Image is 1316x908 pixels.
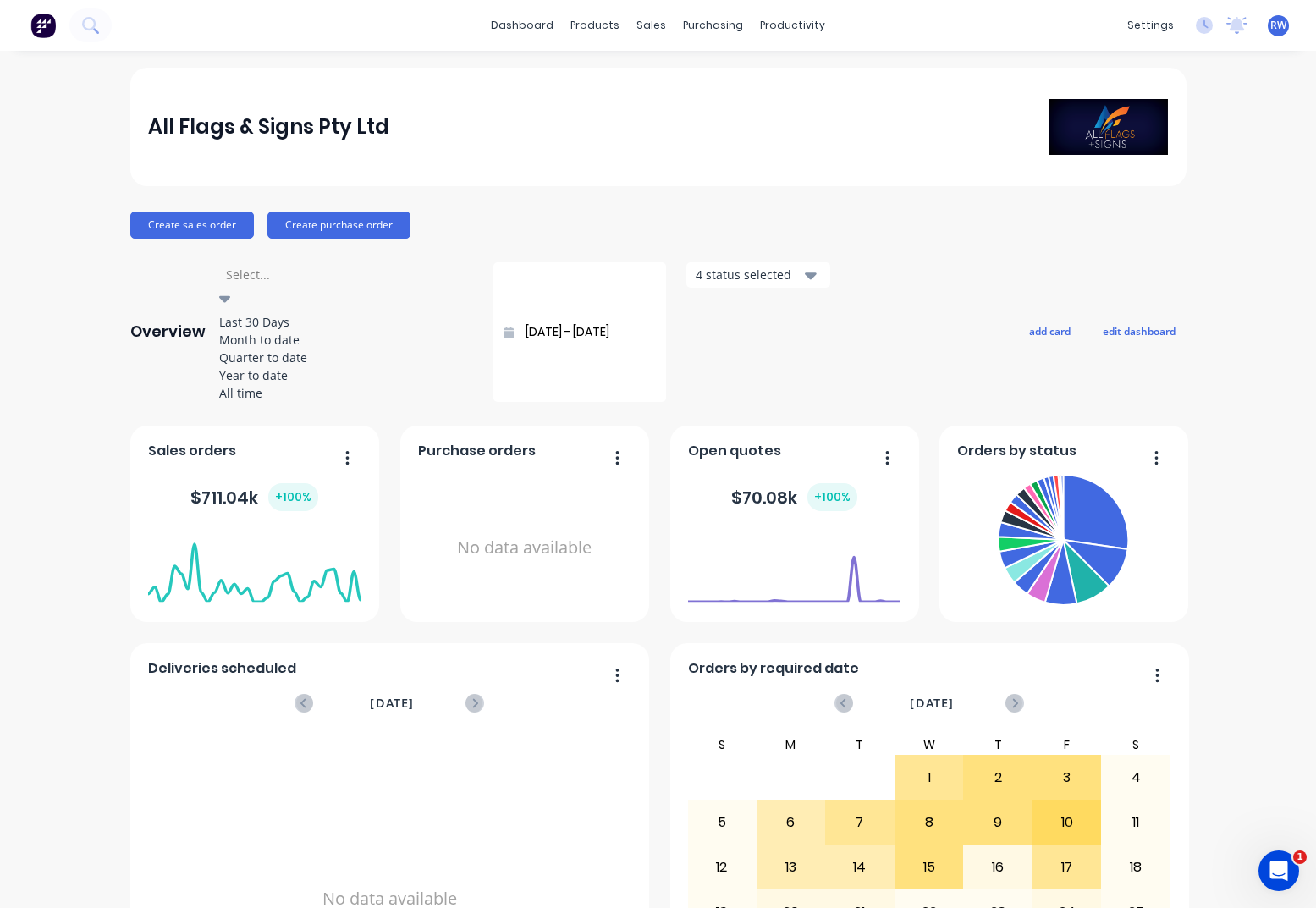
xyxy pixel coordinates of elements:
div: T [963,735,1032,755]
div: F [1032,735,1102,755]
div: 18 [1102,846,1170,889]
div: $ 70.08k [731,483,857,511]
div: S [1101,735,1170,755]
img: All Flags & Signs Pty Ltd [1049,99,1168,155]
span: [DATE] [910,694,954,713]
span: Orders by status [957,441,1076,461]
div: 10 [1033,801,1101,844]
div: All time [219,384,473,402]
a: dashboard [482,13,562,38]
div: 17 [1033,846,1101,889]
div: + 100 % [268,483,318,511]
div: 4 status selected [696,266,802,283]
div: 9 [964,801,1032,844]
div: 4 [1102,757,1170,799]
span: Sales orders [148,441,236,461]
div: 6 [757,801,825,844]
div: S [687,735,757,755]
div: No data available [418,468,630,628]
button: add card [1018,321,1082,343]
div: Year to date [219,366,473,384]
span: 1 [1293,850,1307,864]
div: Overview [130,315,206,349]
div: 12 [688,846,756,889]
span: Deliveries scheduled [148,658,296,679]
div: 3 [1033,757,1101,799]
div: Last 30 Days [219,313,473,331]
div: 14 [826,846,894,889]
div: sales [628,13,675,38]
span: Orders by required date [688,658,859,679]
div: Quarter to date [219,349,473,366]
div: $ 711.04k [190,483,318,511]
div: 7 [826,801,894,844]
button: 4 status selected [686,262,830,288]
div: 15 [895,846,963,889]
button: Create purchase order [267,212,410,239]
div: All Flags & Signs Pty Ltd [148,110,389,144]
div: productivity [752,13,834,38]
button: edit dashboard [1092,321,1187,343]
div: settings [1119,13,1182,38]
div: 13 [757,846,825,889]
span: [DATE] [370,694,414,713]
div: 2 [964,757,1032,799]
div: 1 [895,757,963,799]
button: Create sales order [130,212,254,239]
div: 8 [895,801,963,844]
iframe: Intercom live chat [1258,850,1299,891]
div: W [895,735,964,755]
div: 16 [964,846,1032,889]
span: Purchase orders [418,441,536,461]
div: + 100 % [807,483,857,511]
span: RW [1270,18,1286,33]
div: purchasing [675,13,752,38]
div: 5 [688,801,756,844]
div: products [562,13,628,38]
div: 11 [1102,801,1170,844]
span: Open quotes [688,441,781,461]
div: Month to date [219,331,473,349]
img: Factory [30,13,56,38]
div: M [757,735,826,755]
div: T [825,735,895,755]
